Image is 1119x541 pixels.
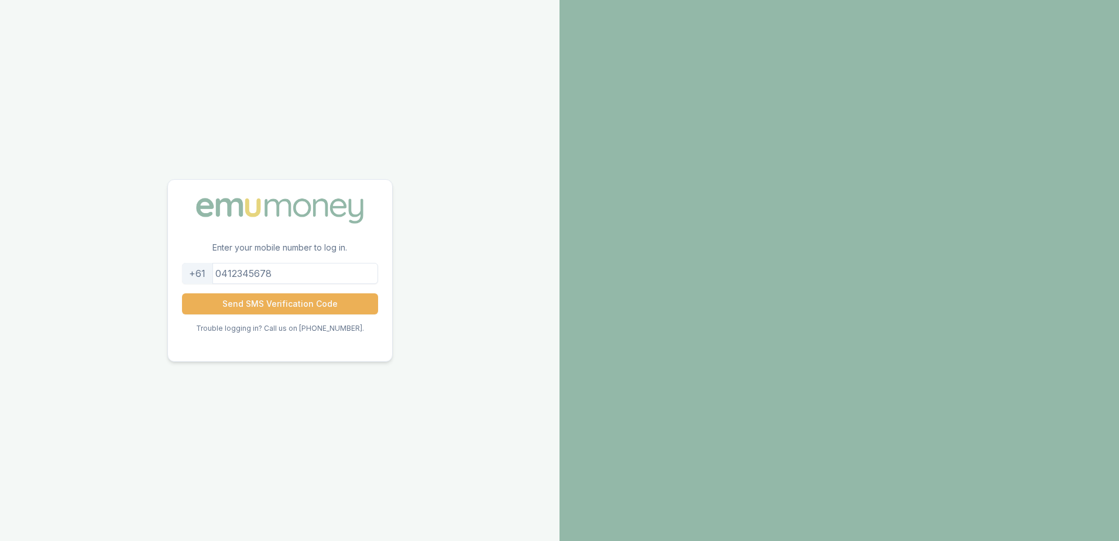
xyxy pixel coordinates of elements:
p: Enter your mobile number to log in. [168,242,392,263]
div: +61 [182,263,213,284]
button: Send SMS Verification Code [182,293,378,314]
input: 0412345678 [182,263,378,284]
img: Emu Money [192,194,368,228]
p: Trouble logging in? Call us on [PHONE_NUMBER]. [196,324,364,333]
